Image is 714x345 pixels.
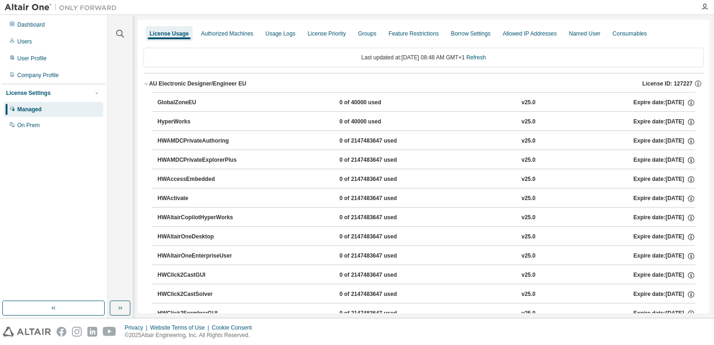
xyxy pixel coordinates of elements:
a: Refresh [466,54,486,61]
button: HWAMDCPrivateAuthoring0 of 2147483647 usedv25.0Expire date:[DATE] [157,131,695,151]
div: v25.0 [521,214,535,222]
div: Expire date: [DATE] [633,290,695,299]
div: v25.0 [521,290,535,299]
div: AU Electronic Designer/Engineer EU [149,80,246,87]
div: Expire date: [DATE] [633,156,695,165]
div: HWAltairCopilotHyperWorks [157,214,242,222]
div: HWClick2CastSolver [157,290,242,299]
div: v25.0 [521,233,535,241]
div: Usage Logs [265,30,295,37]
div: HWAMDCPrivateAuthoring [157,137,242,145]
div: 0 of 2147483647 used [339,175,423,184]
div: HWAltairOneDesktop [157,233,242,241]
div: v25.0 [521,309,535,318]
div: Expire date: [DATE] [633,252,695,260]
div: Expire date: [DATE] [633,194,695,203]
div: Expire date: [DATE] [633,99,695,107]
img: altair_logo.svg [3,327,51,337]
div: License Priority [307,30,346,37]
div: v25.0 [521,118,535,126]
div: HWAltairOneEnterpriseUser [157,252,242,260]
div: v25.0 [521,271,535,280]
div: Last updated at: [DATE] 08:48 AM GMT+1 [143,48,704,67]
img: youtube.svg [103,327,116,337]
div: Cookie Consent [212,324,257,331]
span: License ID: 127227 [643,80,693,87]
div: Company Profile [17,72,59,79]
div: 0 of 2147483647 used [339,309,423,318]
button: HWClick2FormIncrGUI0 of 2147483647 usedv25.0Expire date:[DATE] [157,303,695,324]
button: GlobalZoneEU0 of 40000 usedv25.0Expire date:[DATE] [157,93,695,113]
div: 0 of 40000 used [339,99,423,107]
div: Expire date: [DATE] [633,137,695,145]
div: Managed [17,106,42,113]
img: instagram.svg [72,327,82,337]
div: v25.0 [521,156,535,165]
div: v25.0 [521,194,535,203]
div: v25.0 [521,99,535,107]
button: HWAltairCopilotHyperWorks0 of 2147483647 usedv25.0Expire date:[DATE] [157,208,695,228]
button: HWAccessEmbedded0 of 2147483647 usedv25.0Expire date:[DATE] [157,169,695,190]
img: linkedin.svg [87,327,97,337]
div: 0 of 2147483647 used [339,271,423,280]
button: AU Electronic Designer/Engineer EULicense ID: 127227 [143,73,704,94]
div: Feature Restrictions [389,30,439,37]
div: Authorized Machines [201,30,253,37]
button: HWAMDCPrivateExplorerPlus0 of 2147483647 usedv25.0Expire date:[DATE] [157,150,695,171]
div: 0 of 40000 used [339,118,423,126]
div: Borrow Settings [451,30,491,37]
button: HWActivate0 of 2147483647 usedv25.0Expire date:[DATE] [157,188,695,209]
div: Named User [569,30,600,37]
div: HWClick2FormIncrGUI [157,309,242,318]
div: 0 of 2147483647 used [339,233,423,241]
div: Users [17,38,32,45]
div: HWClick2CastGUI [157,271,242,280]
img: facebook.svg [57,327,66,337]
div: Privacy [125,324,150,331]
div: HWAMDCPrivateExplorerPlus [157,156,242,165]
button: HWClick2CastGUI0 of 2147483647 usedv25.0Expire date:[DATE] [157,265,695,286]
div: v25.0 [521,175,535,184]
div: GlobalZoneEU [157,99,242,107]
div: 0 of 2147483647 used [339,137,423,145]
div: HWAccessEmbedded [157,175,242,184]
button: HWClick2CastSolver0 of 2147483647 usedv25.0Expire date:[DATE] [157,284,695,305]
div: v25.0 [521,252,535,260]
div: Website Terms of Use [150,324,212,331]
div: On Prem [17,122,40,129]
p: © 2025 Altair Engineering, Inc. All Rights Reserved. [125,331,257,339]
div: Groups [358,30,376,37]
div: 0 of 2147483647 used [339,156,423,165]
div: Expire date: [DATE] [633,233,695,241]
div: 0 of 2147483647 used [339,214,423,222]
button: HWAltairOneEnterpriseUser0 of 2147483647 usedv25.0Expire date:[DATE] [157,246,695,266]
div: 0 of 2147483647 used [339,290,423,299]
div: Dashboard [17,21,45,29]
div: Expire date: [DATE] [633,214,695,222]
div: Expire date: [DATE] [633,175,695,184]
div: 0 of 2147483647 used [339,252,423,260]
div: User Profile [17,55,47,62]
div: License Settings [6,89,50,97]
div: v25.0 [521,137,535,145]
div: HyperWorks [157,118,242,126]
div: Expire date: [DATE] [633,309,695,318]
div: Expire date: [DATE] [633,118,695,126]
div: License Usage [150,30,189,37]
div: 0 of 2147483647 used [339,194,423,203]
div: Consumables [613,30,647,37]
button: HyperWorks0 of 40000 usedv25.0Expire date:[DATE] [157,112,695,132]
img: Altair One [5,3,121,12]
div: Expire date: [DATE] [633,271,695,280]
div: HWActivate [157,194,242,203]
button: HWAltairOneDesktop0 of 2147483647 usedv25.0Expire date:[DATE] [157,227,695,247]
div: Allowed IP Addresses [503,30,557,37]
